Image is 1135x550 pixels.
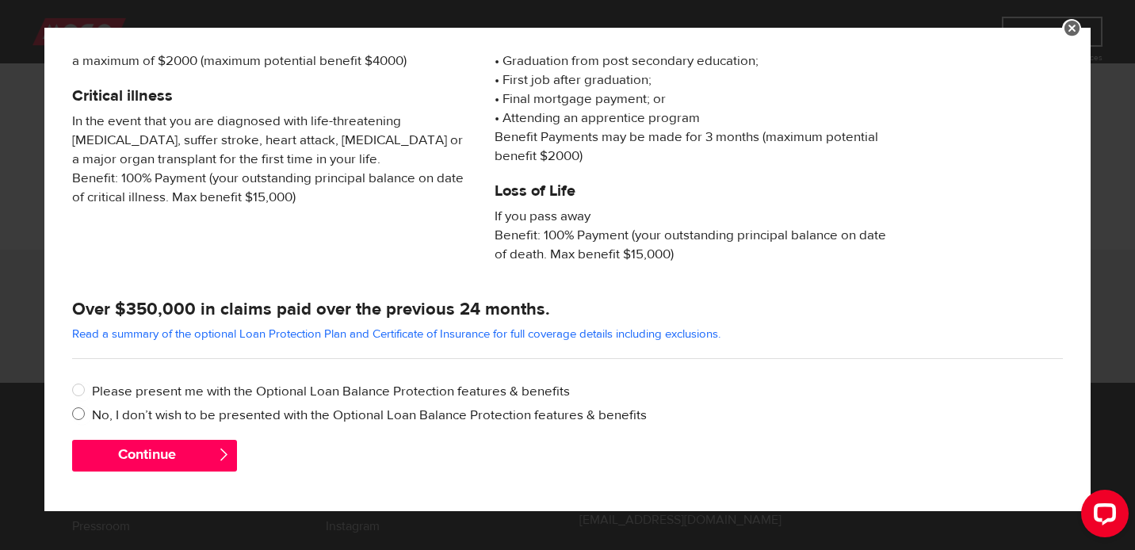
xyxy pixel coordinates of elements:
span:  [217,448,231,461]
h5: Critical illness [72,86,471,105]
label: Please present me with the Optional Loan Balance Protection features & benefits [92,382,1063,401]
a: Read a summary of the optional Loan Protection Plan and Certificate of Insurance for full coverag... [72,327,720,342]
h5: Loss of Life [495,181,893,201]
iframe: LiveChat chat widget [1068,483,1135,550]
h4: Over $350,000 in claims paid over the previous 24 months. [72,298,1063,320]
label: No, I don’t wish to be presented with the Optional Loan Balance Protection features & benefits [92,406,1063,425]
input: Please present me with the Optional Loan Balance Protection features & benefits [72,382,92,402]
span: If you pass away Benefit: 100% Payment (your outstanding principal balance on date of death. Max ... [495,207,893,264]
span: In the event that you are diagnosed with life-threatening [MEDICAL_DATA], suffer stroke, heart at... [72,112,471,207]
button: Continue [72,440,237,472]
input: No, I don’t wish to be presented with the Optional Loan Balance Protection features & benefits [72,406,92,426]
